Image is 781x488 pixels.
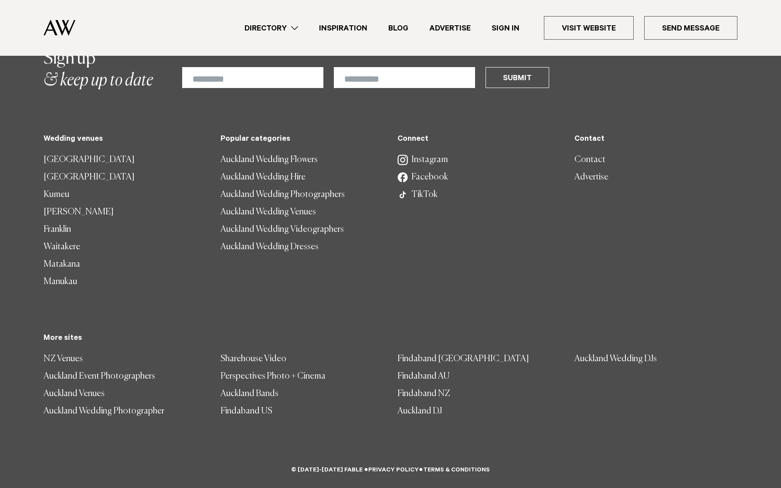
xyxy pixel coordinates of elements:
[397,135,560,144] h5: Connect
[397,385,560,403] a: Findaband NZ
[44,238,207,256] a: Waitakere
[397,151,560,169] a: Instagram
[221,135,384,144] h5: Popular categories
[44,464,737,478] h6: © [DATE]-[DATE] FABLE ● ●
[397,169,560,186] a: Facebook
[378,22,419,34] a: Blog
[423,467,490,474] a: Terms & Conditions
[574,350,737,368] a: Auckland Wedding DJs
[44,186,207,203] a: Kumeu
[221,385,384,403] a: Auckland Bands
[44,135,207,144] h5: Wedding venues
[397,403,560,420] a: Auckland DJ
[44,50,95,68] span: Sign up
[574,151,737,169] a: Contact
[221,186,384,203] a: Auckland Wedding Photographers
[221,368,384,385] a: Perspectives Photo + Cinema
[44,256,207,273] a: Matakana
[397,368,560,385] a: Findaband AU
[419,22,481,34] a: Advertise
[221,151,384,169] a: Auckland Wedding Flowers
[486,67,549,88] button: Submit
[44,334,737,343] h5: More sites
[221,403,384,420] a: Findaband US
[221,221,384,238] a: Auckland Wedding Videographers
[44,20,75,36] img: Auckland Weddings Logo
[44,350,207,368] a: NZ Venues
[397,186,560,203] a: TikTok
[574,169,737,186] a: Advertise
[397,350,560,368] a: Findaband [GEOGRAPHIC_DATA]
[481,22,530,34] a: Sign In
[44,48,153,91] h2: & keep up to date
[574,135,737,144] h5: Contact
[221,350,384,368] a: Sharehouse Video
[44,151,207,169] a: [GEOGRAPHIC_DATA]
[44,203,207,221] a: [PERSON_NAME]
[368,467,419,474] a: Privacy Policy
[234,22,309,34] a: Directory
[44,169,207,186] a: [GEOGRAPHIC_DATA]
[644,16,737,40] a: Send Message
[44,273,207,291] a: Manukau
[44,403,207,420] a: Auckland Wedding Photographer
[44,385,207,403] a: Auckland Venues
[544,16,634,40] a: Visit Website
[44,221,207,238] a: Franklin
[221,169,384,186] a: Auckland Wedding Hire
[309,22,378,34] a: Inspiration
[44,368,207,385] a: Auckland Event Photographers
[221,203,384,221] a: Auckland Wedding Venues
[221,238,384,256] a: Auckland Wedding Dresses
